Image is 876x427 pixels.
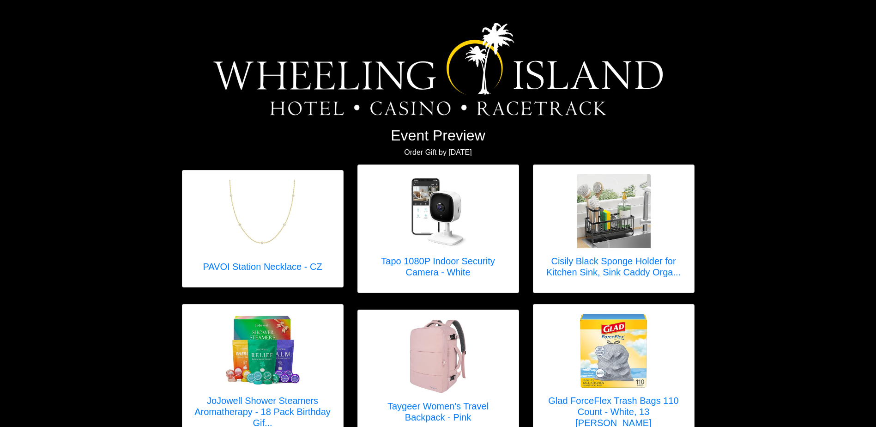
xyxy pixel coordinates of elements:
h6: Order Gift by [DATE] [182,148,695,157]
h5: Taygeer Women's Travel Backpack - Pink [367,401,509,423]
a: Cisily Black Sponge Holder for Kitchen Sink, Sink Caddy Organizer with High Brush Holder, Kitchen... [543,174,685,283]
img: PAVOI Station Necklace - CZ [225,180,299,254]
img: Cisily Black Sponge Holder for Kitchen Sink, Sink Caddy Organizer with High Brush Holder, Kitchen... [577,174,651,248]
img: Tapo 1080P Indoor Security Camera - White [401,174,475,248]
h5: Tapo 1080P Indoor Security Camera - White [367,256,509,278]
a: Tapo 1080P Indoor Security Camera - White Tapo 1080P Indoor Security Camera - White [367,174,509,283]
h5: Cisily Black Sponge Holder for Kitchen Sink, Sink Caddy Orga... [543,256,685,278]
h5: PAVOI Station Necklace - CZ [203,261,322,272]
a: PAVOI Station Necklace - CZ PAVOI Station Necklace - CZ [203,180,322,278]
img: Taygeer Women's Travel Backpack - Pink [401,319,475,393]
img: Logo [213,23,663,116]
h2: Event Preview [182,127,695,144]
img: JoJowell Shower Steamers Aromatherapy - 18 Pack Birthday Gifts for Women, Organic Essential Oils,... [226,314,300,388]
img: Glad ForceFlex Trash Bags 110 Count - White, 13 Gallon [577,314,651,388]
